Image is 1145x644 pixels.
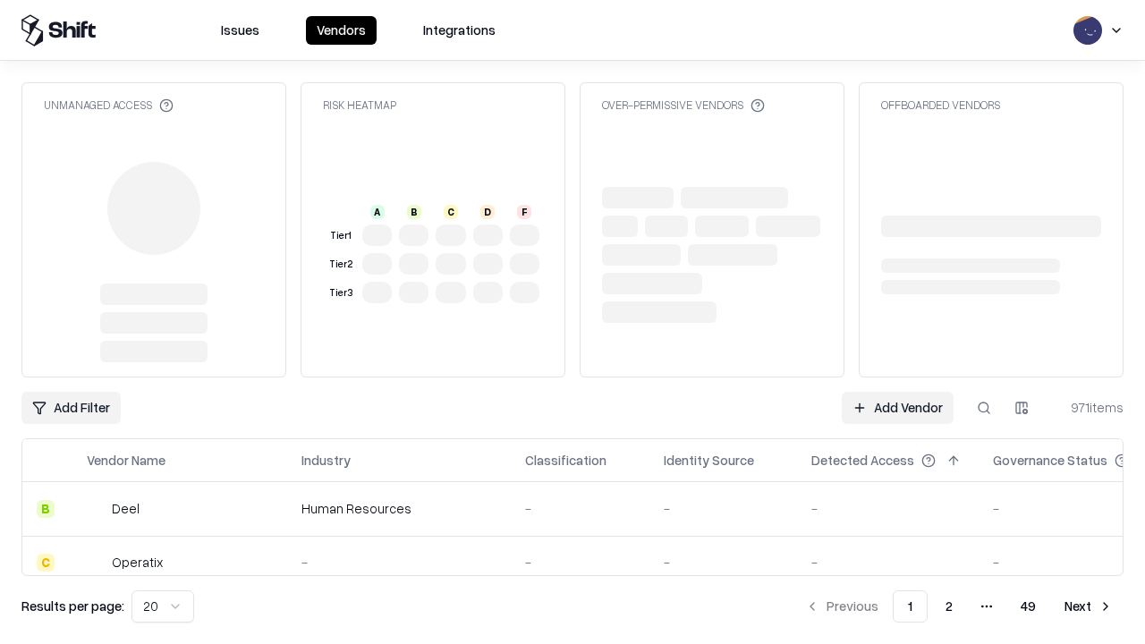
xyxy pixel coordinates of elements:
button: Add Filter [21,392,121,424]
div: Tier 1 [327,228,355,243]
div: B [37,500,55,518]
div: Deel [112,499,140,518]
div: Operatix [112,553,163,572]
div: Offboarded Vendors [881,97,1000,113]
div: Vendor Name [87,451,165,470]
div: 971 items [1052,398,1124,417]
img: Operatix [87,554,105,572]
p: Results per page: [21,597,124,615]
div: Over-Permissive Vendors [602,97,765,113]
a: Add Vendor [842,392,954,424]
div: - [525,553,635,572]
div: Classification [525,451,606,470]
div: - [664,499,783,518]
div: Governance Status [993,451,1107,470]
div: Industry [301,451,351,470]
div: A [370,205,385,219]
div: Unmanaged Access [44,97,174,113]
img: Deel [87,500,105,518]
div: Risk Heatmap [323,97,396,113]
div: - [664,553,783,572]
div: - [811,499,964,518]
button: 2 [931,590,967,623]
div: - [811,553,964,572]
button: Issues [210,16,270,45]
div: - [301,553,496,572]
div: B [407,205,421,219]
button: Next [1054,590,1124,623]
nav: pagination [794,590,1124,623]
div: - [525,499,635,518]
div: D [480,205,495,219]
div: F [517,205,531,219]
div: Tier 2 [327,257,355,272]
div: Tier 3 [327,285,355,301]
button: Integrations [412,16,506,45]
div: C [444,205,458,219]
button: Vendors [306,16,377,45]
button: 49 [1006,590,1050,623]
div: Identity Source [664,451,754,470]
div: C [37,554,55,572]
div: Detected Access [811,451,914,470]
button: 1 [893,590,928,623]
div: Human Resources [301,499,496,518]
